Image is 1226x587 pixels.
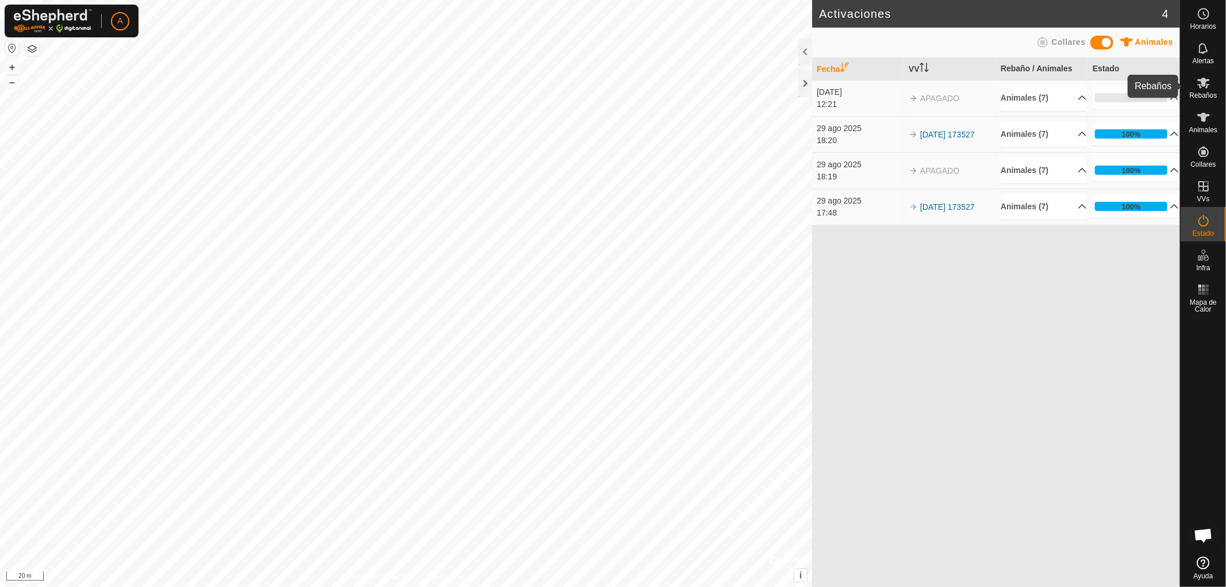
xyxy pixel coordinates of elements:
[1190,23,1216,30] span: Horarios
[840,64,850,74] p-sorticon: Activar para ordenar
[1196,264,1210,271] span: Infra
[1186,518,1221,553] a: Chat abierto
[817,159,903,171] div: 29 ago 2025
[427,572,466,582] a: Contáctenos
[5,41,19,55] button: Restablecer Mapa
[1001,194,1087,220] p-accordion-header: Animales (7)
[1095,93,1167,102] div: 0%
[1189,92,1217,99] span: Rebaños
[14,9,92,33] img: Logo Gallagher
[1190,161,1216,168] span: Collares
[1001,121,1087,147] p-accordion-header: Animales (7)
[1051,37,1085,47] span: Collares
[1189,126,1217,133] span: Animales
[817,135,903,147] div: 18:20
[817,86,903,98] div: [DATE]
[817,195,903,207] div: 29 ago 2025
[1193,230,1214,237] span: Estado
[794,569,807,582] button: i
[1095,166,1167,175] div: 100%
[817,122,903,135] div: 29 ago 2025
[1181,552,1226,584] a: Ayuda
[1122,165,1141,176] div: 100%
[920,202,975,212] a: [DATE] 173527
[909,130,918,139] img: arrow
[1197,195,1209,202] span: VVs
[817,171,903,183] div: 18:19
[817,98,903,110] div: 12:21
[1193,57,1214,64] span: Alertas
[909,202,918,212] img: arrow
[347,572,413,582] a: Política de Privacidad
[817,207,903,219] div: 17:48
[909,166,918,175] img: arrow
[1093,195,1179,218] p-accordion-header: 100%
[5,60,19,74] button: +
[1093,122,1179,145] p-accordion-header: 100%
[1001,85,1087,111] p-accordion-header: Animales (7)
[920,64,929,74] p-sorticon: Activar para ordenar
[1122,129,1141,140] div: 100%
[1122,201,1141,212] div: 100%
[1095,202,1167,211] div: 100%
[819,7,1162,21] h2: Activaciones
[1093,86,1179,109] p-accordion-header: 0%
[996,58,1088,80] th: Rebaño / Animales
[812,58,904,80] th: Fecha
[1135,37,1173,47] span: Animales
[800,570,802,580] span: i
[920,94,959,103] span: APAGADO
[1095,129,1167,139] div: 100%
[904,58,996,80] th: VV
[920,166,959,175] span: APAGADO
[920,130,975,139] a: [DATE] 173527
[5,75,19,89] button: –
[25,42,39,56] button: Capas del Mapa
[1194,573,1213,580] span: Ayuda
[1093,159,1179,182] p-accordion-header: 100%
[117,15,122,27] span: A
[909,94,918,103] img: arrow
[1183,299,1223,313] span: Mapa de Calor
[1162,5,1169,22] span: 4
[1001,158,1087,183] p-accordion-header: Animales (7)
[1088,58,1180,80] th: Estado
